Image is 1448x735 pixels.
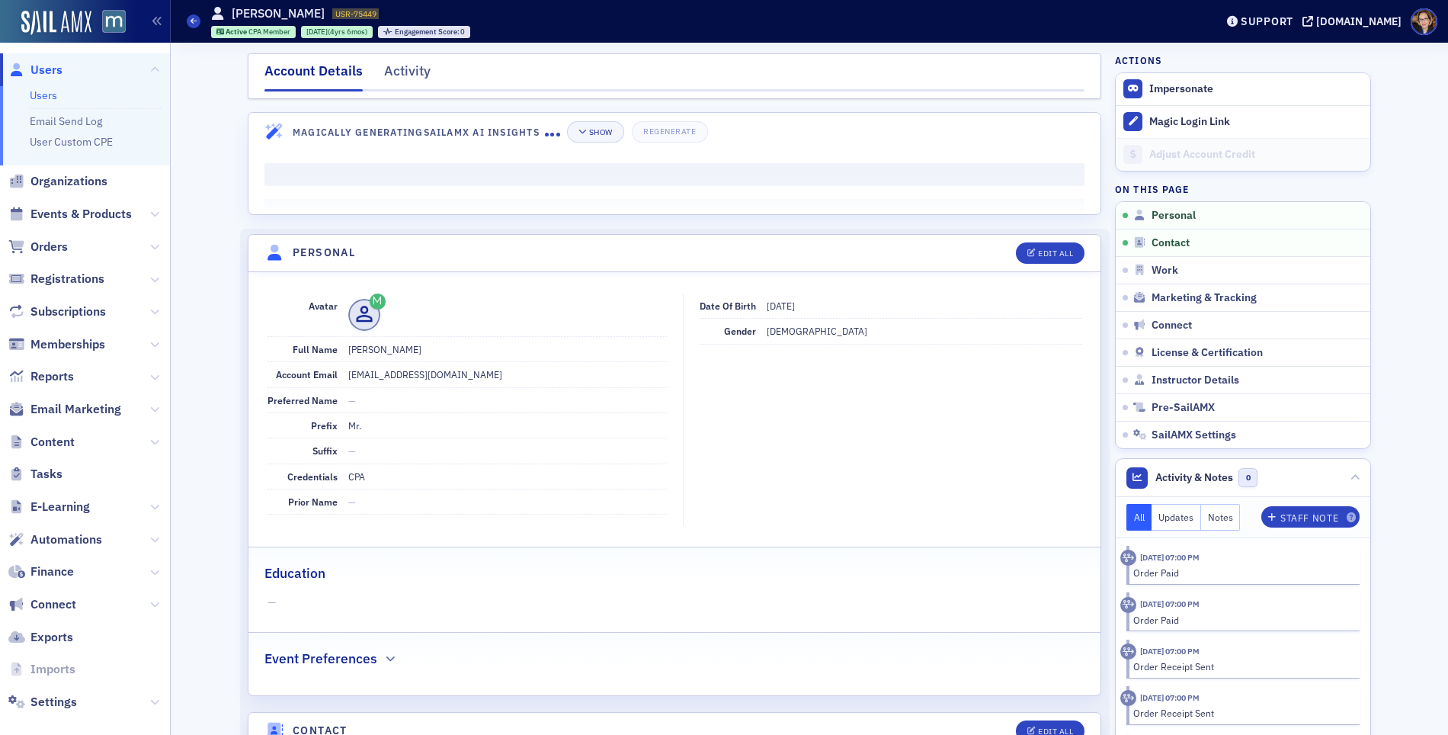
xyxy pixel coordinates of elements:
a: Connect [8,596,76,613]
dd: CPA [348,464,667,489]
span: Content [30,434,75,451]
a: Organizations [8,173,107,190]
span: License & Certification [1152,346,1263,360]
span: [DATE] [767,300,795,312]
a: Subscriptions [8,303,106,320]
span: E-Learning [30,499,90,515]
span: Marketing & Tracking [1152,291,1257,305]
div: Active: Active: CPA Member [211,26,296,38]
span: Memberships [30,336,105,353]
span: Instructor Details [1152,374,1239,387]
button: All [1126,504,1152,531]
span: Events & Products [30,206,132,223]
button: Show [567,121,624,143]
div: Engagement Score: 0 [378,26,470,38]
a: Imports [8,661,75,678]
button: Edit All [1016,242,1084,264]
a: Events & Products [8,206,132,223]
img: SailAMX [102,10,126,34]
span: Account Email [276,368,338,380]
span: [DATE] [306,27,328,37]
time: 6/12/2025 07:00 PM [1140,552,1200,563]
div: Support [1241,14,1293,28]
span: Credentials [287,470,338,483]
button: Impersonate [1149,82,1213,96]
div: Activity [384,61,431,89]
span: Registrations [30,271,104,287]
div: Activity [1120,597,1136,613]
span: — [267,595,1082,611]
button: [DOMAIN_NAME] [1302,16,1407,27]
a: User Custom CPE [30,135,113,149]
dd: [EMAIL_ADDRESS][DOMAIN_NAME] [348,362,667,387]
span: Tasks [30,466,62,483]
h1: [PERSON_NAME] [232,5,325,22]
div: 2021-02-12 00:00:00 [301,26,373,38]
div: Show [589,128,613,136]
a: E-Learning [8,499,90,515]
span: Personal [1152,209,1196,223]
a: Reports [8,368,74,385]
dd: Mr. [348,413,667,438]
span: Users [30,62,62,79]
h4: Personal [293,245,355,261]
span: Profile [1411,8,1437,35]
span: — [348,496,356,508]
span: Work [1152,264,1178,278]
button: Magic Login Link [1116,105,1370,138]
span: Active [226,27,248,37]
time: 6/12/2025 07:00 PM [1140,646,1200,656]
span: Connect [30,596,76,613]
a: Orders [8,239,68,255]
span: Gender [724,325,756,337]
div: (4yrs 6mos) [306,27,367,37]
a: Users [8,62,62,79]
dd: [PERSON_NAME] [348,337,667,361]
div: Activity [1120,550,1136,566]
img: SailAMX [21,11,91,35]
div: Account Details [264,61,363,91]
span: Reports [30,368,74,385]
span: Date of Birth [700,300,756,312]
a: View Homepage [91,10,126,36]
span: Prefix [311,419,338,432]
span: Suffix [312,445,338,457]
a: Adjust Account Credit [1116,138,1370,171]
a: Users [30,88,57,102]
span: Avatar [309,300,338,312]
span: Full Name [293,343,338,355]
a: Email Marketing [8,401,121,418]
div: Activity [1120,690,1136,706]
span: Activity & Notes [1155,470,1233,486]
span: 0 [1238,468,1257,487]
span: Exports [30,629,73,646]
button: Updates [1152,504,1201,531]
h2: Event Preferences [264,649,377,669]
span: Prior Name [288,496,338,508]
div: Order Paid [1133,613,1349,627]
span: SailAMX Settings [1152,428,1236,442]
div: 0 [395,28,466,37]
span: Organizations [30,173,107,190]
h4: Actions [1115,53,1162,67]
button: Staff Note [1261,506,1360,528]
span: Preferred Name [267,394,338,406]
h2: Education [264,563,325,583]
button: Notes [1201,504,1241,531]
div: Order Paid [1133,566,1349,579]
time: 6/12/2025 07:00 PM [1140,692,1200,703]
span: Settings [30,694,77,711]
span: Imports [30,661,75,678]
span: — [348,445,356,457]
a: Registrations [8,271,104,287]
a: Active CPA Member [216,27,291,37]
span: Subscriptions [30,303,106,320]
a: Content [8,434,75,451]
a: Automations [8,531,102,548]
span: Contact [1152,236,1190,250]
a: Memberships [8,336,105,353]
a: Settings [8,694,77,711]
a: Email Send Log [30,114,102,128]
div: Order Receipt Sent [1133,706,1349,720]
